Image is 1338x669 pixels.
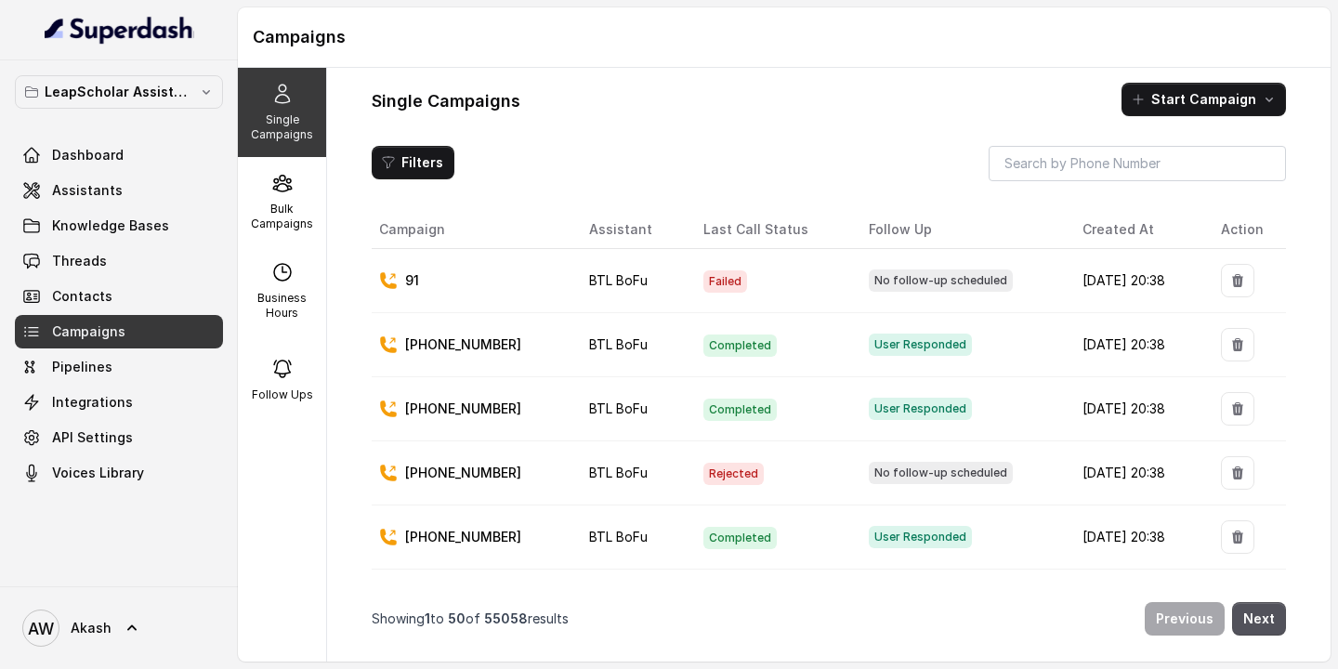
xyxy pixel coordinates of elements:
[1068,249,1206,313] td: [DATE] 20:38
[703,463,764,485] span: Rejected
[589,529,648,544] span: BTL BoFu
[1068,211,1206,249] th: Created At
[703,270,747,293] span: Failed
[52,322,125,341] span: Campaigns
[484,610,528,626] span: 55058
[71,619,111,637] span: Akash
[52,216,169,235] span: Knowledge Bases
[405,271,419,290] p: 91
[245,202,319,231] p: Bulk Campaigns
[854,211,1068,249] th: Follow Up
[589,400,648,416] span: BTL BoFu
[589,336,648,352] span: BTL BoFu
[1068,441,1206,505] td: [DATE] 20:38
[703,334,777,357] span: Completed
[869,398,972,420] span: User Responded
[869,462,1013,484] span: No follow-up scheduled
[372,610,569,628] p: Showing to of results
[689,211,854,249] th: Last Call Status
[405,400,521,418] p: [PHONE_NUMBER]
[52,146,124,164] span: Dashboard
[1206,211,1286,249] th: Action
[52,358,112,376] span: Pipelines
[245,112,319,142] p: Single Campaigns
[45,81,193,103] p: LeapScholar Assistant
[869,334,972,356] span: User Responded
[405,528,521,546] p: [PHONE_NUMBER]
[245,291,319,321] p: Business Hours
[15,350,223,384] a: Pipelines
[52,393,133,412] span: Integrations
[448,610,466,626] span: 50
[703,527,777,549] span: Completed
[15,602,223,654] a: Akash
[574,211,689,249] th: Assistant
[15,315,223,348] a: Campaigns
[15,138,223,172] a: Dashboard
[1068,377,1206,441] td: [DATE] 20:38
[52,464,144,482] span: Voices Library
[52,181,123,200] span: Assistants
[1145,602,1225,636] button: Previous
[253,22,1316,52] h1: Campaigns
[15,421,223,454] a: API Settings
[52,428,133,447] span: API Settings
[15,386,223,419] a: Integrations
[372,146,454,179] button: Filters
[1232,602,1286,636] button: Next
[1068,570,1206,634] td: [DATE] 20:38
[869,526,972,548] span: User Responded
[52,252,107,270] span: Threads
[703,399,777,421] span: Completed
[15,280,223,313] a: Contacts
[589,272,648,288] span: BTL BoFu
[1068,313,1206,377] td: [DATE] 20:38
[15,75,223,109] button: LeapScholar Assistant
[989,146,1286,181] input: Search by Phone Number
[15,209,223,243] a: Knowledge Bases
[405,464,521,482] p: [PHONE_NUMBER]
[425,610,430,626] span: 1
[1122,83,1286,116] button: Start Campaign
[52,287,112,306] span: Contacts
[372,591,1286,647] nav: Pagination
[869,269,1013,292] span: No follow-up scheduled
[15,244,223,278] a: Threads
[28,619,54,638] text: AW
[45,15,194,45] img: light.svg
[372,86,520,116] h1: Single Campaigns
[589,465,648,480] span: BTL BoFu
[15,174,223,207] a: Assistants
[1068,505,1206,570] td: [DATE] 20:38
[372,211,574,249] th: Campaign
[405,335,521,354] p: [PHONE_NUMBER]
[15,456,223,490] a: Voices Library
[252,387,313,402] p: Follow Ups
